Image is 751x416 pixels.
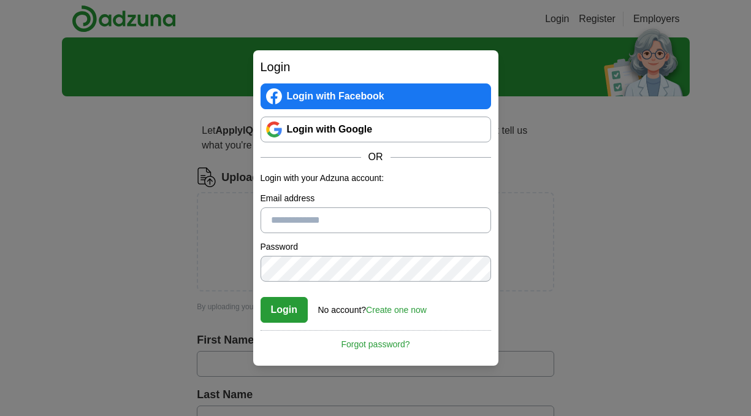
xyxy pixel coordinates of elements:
label: Password [261,241,491,253]
a: Login with Google [261,117,491,142]
span: OR [361,150,391,164]
a: Forgot password? [261,330,491,351]
a: Login with Facebook [261,83,491,109]
p: Login with your Adzuna account: [261,172,491,185]
button: Login [261,297,308,323]
div: No account? [318,296,427,317]
a: Create one now [366,305,427,315]
label: Email address [261,192,491,205]
h2: Login [261,58,491,76]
